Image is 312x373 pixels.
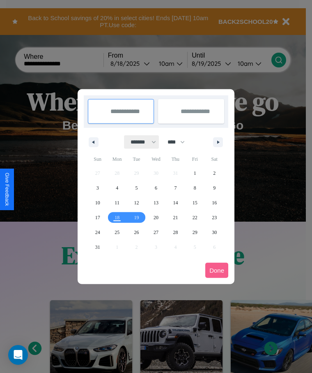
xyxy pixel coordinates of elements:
button: 21 [166,210,185,225]
span: 12 [134,195,139,210]
button: 23 [205,210,224,225]
button: 29 [185,225,204,240]
span: 21 [173,210,178,225]
span: 24 [95,225,100,240]
button: 6 [146,181,165,195]
span: Fri [185,153,204,166]
span: 29 [193,225,197,240]
button: 31 [88,240,107,255]
span: 15 [193,195,197,210]
button: 11 [107,195,126,210]
span: 28 [173,225,178,240]
span: 5 [135,181,138,195]
button: 20 [146,210,165,225]
button: 22 [185,210,204,225]
span: Wed [146,153,165,166]
button: 26 [127,225,146,240]
span: 20 [154,210,158,225]
span: Thu [166,153,185,166]
span: 4 [116,181,118,195]
span: 22 [193,210,197,225]
span: 14 [173,195,178,210]
button: 12 [127,195,146,210]
span: 17 [95,210,100,225]
span: 31 [95,240,100,255]
span: 11 [115,195,119,210]
span: 25 [115,225,119,240]
span: 19 [134,210,139,225]
span: 1 [194,166,196,181]
span: 23 [212,210,217,225]
button: 28 [166,225,185,240]
button: 24 [88,225,107,240]
button: 17 [88,210,107,225]
button: 2 [205,166,224,181]
span: 2 [213,166,216,181]
button: 25 [107,225,126,240]
button: 19 [127,210,146,225]
button: 16 [205,195,224,210]
button: 30 [205,225,224,240]
span: 9 [213,181,216,195]
span: 6 [155,181,157,195]
button: 15 [185,195,204,210]
button: 14 [166,195,185,210]
button: 7 [166,181,185,195]
span: 8 [194,181,196,195]
span: 13 [154,195,158,210]
span: 10 [95,195,100,210]
button: 3 [88,181,107,195]
button: 10 [88,195,107,210]
button: 5 [127,181,146,195]
span: 7 [174,181,177,195]
div: Give Feedback [4,173,10,206]
span: 18 [115,210,119,225]
span: Tue [127,153,146,166]
button: 4 [107,181,126,195]
button: 9 [205,181,224,195]
button: 1 [185,166,204,181]
button: 8 [185,181,204,195]
button: Done [205,263,228,278]
span: 16 [212,195,217,210]
span: Sat [205,153,224,166]
button: 13 [146,195,165,210]
div: Open Intercom Messenger [8,345,28,365]
span: 30 [212,225,217,240]
button: 27 [146,225,165,240]
span: 26 [134,225,139,240]
span: 3 [96,181,99,195]
span: 27 [154,225,158,240]
span: Mon [107,153,126,166]
span: Sun [88,153,107,166]
button: 18 [107,210,126,225]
